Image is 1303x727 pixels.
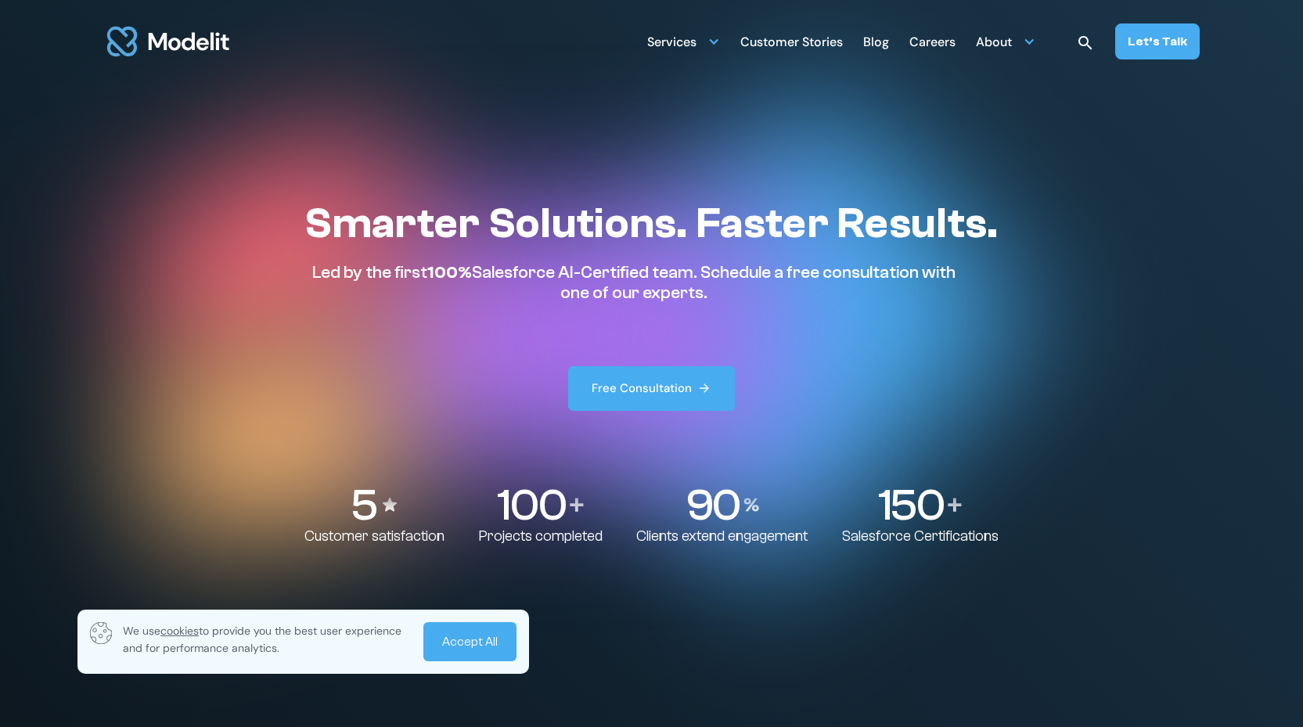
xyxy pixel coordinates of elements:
p: Projects completed [479,527,603,545]
div: Blog [863,28,889,59]
p: Clients extend engagement [636,527,808,545]
img: modelit logo [104,17,232,66]
a: Free Consultation [568,366,736,411]
div: Services [647,28,696,59]
img: Percentage [743,498,759,512]
p: 5 [351,483,376,527]
div: Free Consultation [592,380,692,397]
a: Let’s Talk [1115,23,1200,59]
p: 100 [497,483,565,527]
span: 100% [427,262,472,283]
img: Stars [380,495,399,514]
div: Customer Stories [740,28,843,59]
div: Services [647,26,720,56]
div: About [976,28,1012,59]
a: Careers [909,26,956,56]
p: We use to provide you the best user experience and for performance analytics. [123,622,412,657]
a: Accept All [423,622,517,661]
p: 150 [878,483,943,527]
p: Salesforce Certifications [842,527,999,545]
a: Customer Stories [740,26,843,56]
div: Let’s Talk [1128,33,1187,50]
p: Led by the first Salesforce AI-Certified team. Schedule a free consultation with one of our experts. [304,262,963,304]
img: Plus [948,498,962,512]
a: Blog [863,26,889,56]
a: home [104,17,232,66]
p: 90 [686,483,739,527]
p: Customer satisfaction [304,527,445,545]
div: About [976,26,1035,56]
img: Plus [570,498,584,512]
span: cookies [160,624,199,638]
div: Careers [909,28,956,59]
h1: Smarter Solutions. Faster Results. [304,198,998,250]
img: arrow right [697,381,711,395]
